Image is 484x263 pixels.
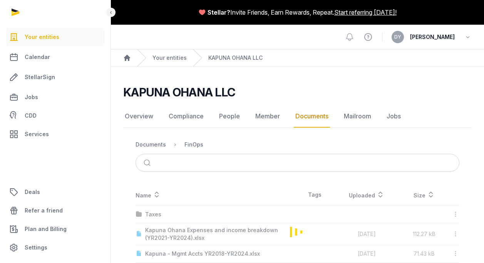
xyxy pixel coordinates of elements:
[6,125,104,143] a: Services
[25,93,38,102] span: Jobs
[6,220,104,238] a: Plan and Billing
[123,85,235,99] h2: KAPUNA OHANA LLC
[6,238,104,257] a: Settings
[25,187,40,197] span: Deals
[208,54,263,62] a: KAPUNA OHANA LLC
[25,206,63,215] span: Refer a friend
[123,105,472,128] nav: Tabs
[254,105,281,128] a: Member
[6,108,104,123] a: CDD
[184,141,203,148] div: FinOps
[392,31,404,43] button: DY
[25,32,59,42] span: Your entities
[6,183,104,201] a: Deals
[6,28,104,46] a: Your entities
[6,88,104,106] a: Jobs
[6,48,104,66] a: Calendar
[25,111,37,120] span: CDD
[6,68,104,86] a: StellarSign
[218,105,241,128] a: People
[385,105,402,128] a: Jobs
[25,52,50,62] span: Calendar
[25,243,47,252] span: Settings
[136,135,459,154] nav: Breadcrumb
[334,8,397,17] a: Start referring [DATE]!
[139,154,157,171] button: Submit
[167,105,205,128] a: Compliance
[25,72,55,82] span: StellarSign
[208,8,230,17] span: Stellar?
[394,35,401,39] span: DY
[410,32,455,42] span: [PERSON_NAME]
[111,49,484,67] nav: Breadcrumb
[294,105,330,128] a: Documents
[342,105,373,128] a: Mailroom
[6,201,104,220] a: Refer a friend
[123,105,155,128] a: Overview
[25,130,49,139] span: Services
[136,141,166,148] div: Documents
[25,224,67,234] span: Plan and Billing
[152,54,187,62] a: Your entities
